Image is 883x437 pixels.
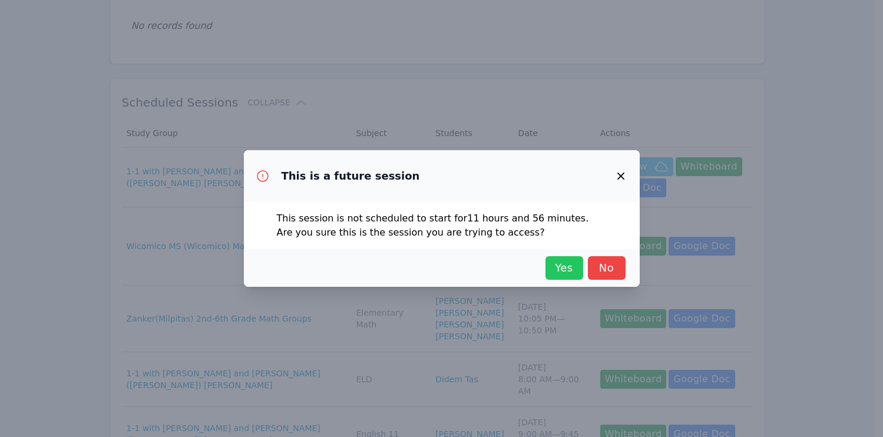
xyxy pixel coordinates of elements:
button: No [588,256,626,280]
p: This session is not scheduled to start for 11 hours and 56 minutes . Are you sure this is the ses... [277,211,607,240]
h3: This is a future session [282,169,420,183]
button: Yes [545,256,583,280]
span: Yes [551,260,577,276]
span: No [594,260,620,276]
